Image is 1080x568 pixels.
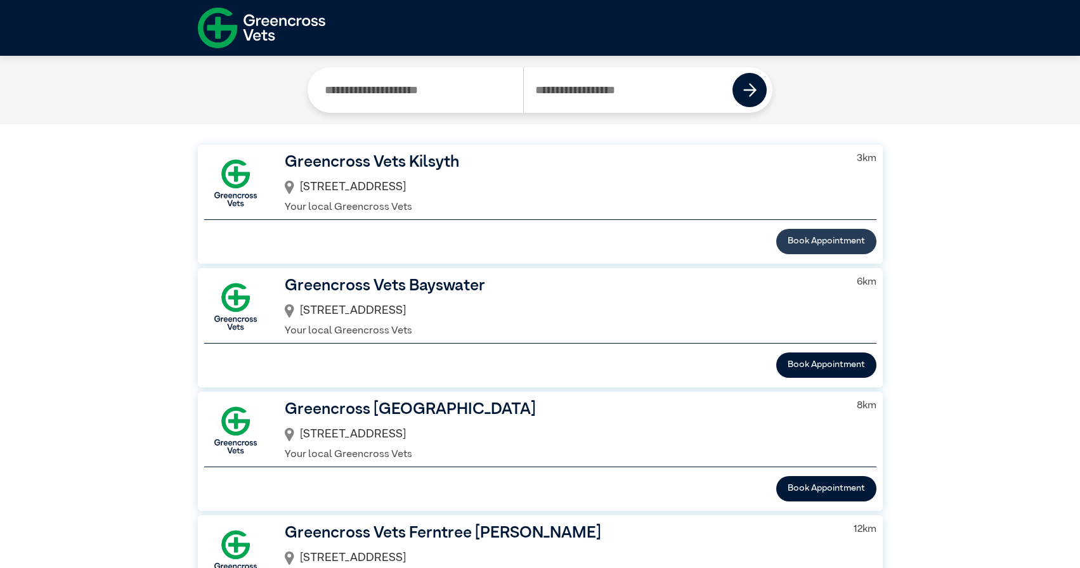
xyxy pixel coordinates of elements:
button: Book Appointment [776,229,876,254]
img: GX-Square.png [204,399,267,461]
p: Your local Greencross Vets [285,447,838,462]
button: Book Appointment [776,352,876,378]
h3: Greencross Vets Bayswater [285,274,838,299]
div: [STREET_ADDRESS] [285,175,838,200]
p: 8 km [857,398,876,413]
input: Search by Clinic Name [313,67,523,113]
div: [STREET_ADDRESS] [285,422,838,447]
div: [STREET_ADDRESS] [285,299,838,323]
img: f-logo [198,3,326,53]
img: GX-Square.png [204,275,267,338]
p: 6 km [857,274,876,290]
button: Book Appointment [776,476,876,501]
p: Your local Greencross Vets [285,200,838,215]
p: 12 km [854,522,876,537]
h3: Greencross [GEOGRAPHIC_DATA] [285,398,838,422]
h3: Greencross Vets Ferntree [PERSON_NAME] [285,522,835,546]
p: Your local Greencross Vets [285,323,838,339]
h3: Greencross Vets Kilsyth [285,151,838,175]
p: 3 km [857,151,876,166]
img: icon-right [743,83,757,96]
input: Search by Postcode [523,67,734,113]
img: GX-Square.png [204,152,267,214]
